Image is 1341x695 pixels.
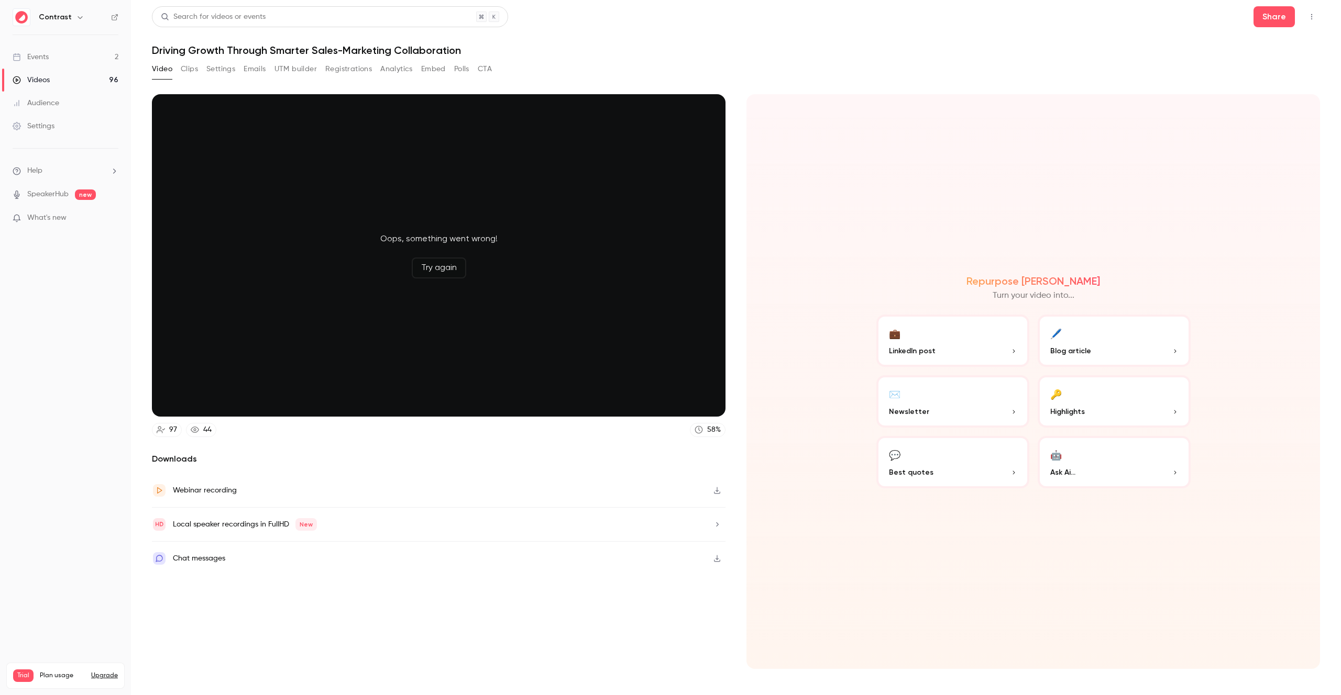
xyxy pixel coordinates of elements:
div: Webinar recording [173,484,237,497]
span: new [75,189,96,200]
button: Embed [421,61,446,77]
h2: Downloads [152,453,726,465]
button: UTM builder [274,61,317,77]
div: Search for videos or events [161,12,266,23]
span: Blog article [1050,345,1091,356]
button: ✉️Newsletter [876,375,1029,428]
div: 44 [203,424,212,435]
span: Help [27,165,42,176]
button: Try again [412,257,466,278]
button: Settings [206,61,235,77]
button: 🤖Ask Ai... [1038,436,1191,488]
div: 🤖 [1050,446,1062,463]
div: 97 [169,424,177,435]
button: Analytics [380,61,413,77]
div: 58 % [707,424,721,435]
span: LinkedIn post [889,345,936,356]
button: 🔑Highlights [1038,375,1191,428]
h2: Repurpose [PERSON_NAME] [966,275,1100,287]
button: Polls [454,61,469,77]
div: 🔑 [1050,386,1062,402]
button: Emails [244,61,266,77]
button: Top Bar Actions [1303,8,1320,25]
button: CTA [478,61,492,77]
p: Turn your video into... [993,289,1074,302]
button: 🖊️Blog article [1038,315,1191,367]
button: Clips [181,61,198,77]
span: Plan usage [40,671,85,680]
div: Audience [13,98,59,108]
div: Videos [13,75,50,85]
div: 💬 [889,446,900,463]
div: Events [13,52,49,62]
span: Highlights [1050,406,1085,417]
button: 💼LinkedIn post [876,315,1029,367]
a: 58% [690,423,726,437]
div: Local speaker recordings in FullHD [173,518,317,531]
a: 97 [152,423,182,437]
button: Registrations [325,61,372,77]
button: Upgrade [91,671,118,680]
button: 💬Best quotes [876,436,1029,488]
div: Settings [13,121,54,131]
a: 44 [186,423,216,437]
button: Share [1254,6,1295,27]
a: SpeakerHub [27,189,69,200]
div: ✉️ [889,386,900,402]
img: Contrast [13,9,30,26]
span: Trial [13,669,34,682]
span: Newsletter [889,406,929,417]
iframe: Noticeable Trigger [106,214,118,223]
h6: Contrast [39,12,72,23]
span: New [295,518,317,531]
li: help-dropdown-opener [13,165,118,176]
span: Oops, something went wrong! [380,232,498,245]
button: Video [152,61,172,77]
h1: Driving Growth Through Smarter Sales-Marketing Collaboration [152,44,1320,57]
span: Best quotes [889,467,933,478]
div: 💼 [889,325,900,341]
div: Chat messages [173,552,225,565]
span: Ask Ai... [1050,467,1075,478]
span: What's new [27,212,67,223]
div: 🖊️ [1050,325,1062,341]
